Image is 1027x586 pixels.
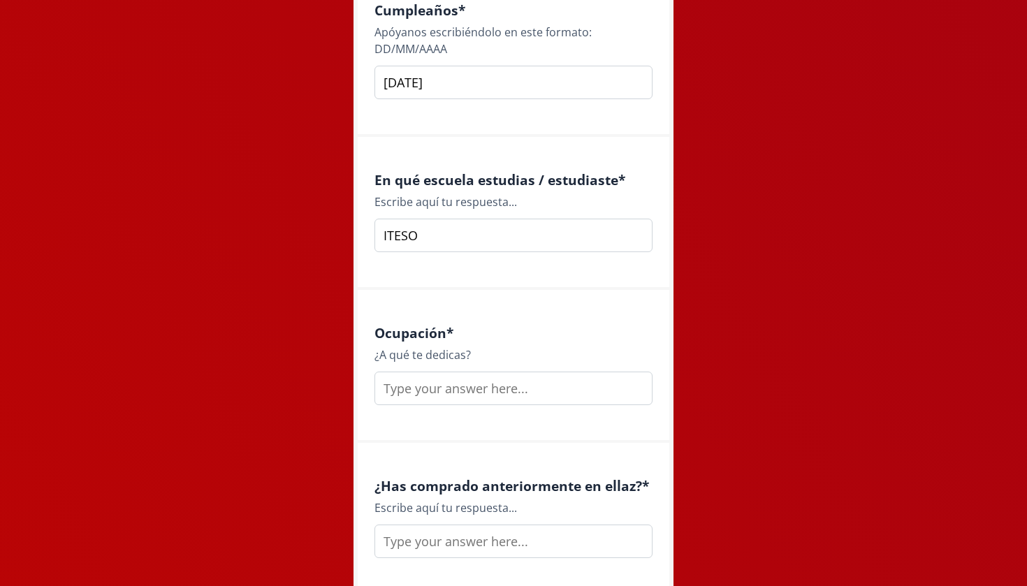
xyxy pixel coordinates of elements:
[374,66,653,99] input: Type your answer here...
[374,499,653,516] div: Escribe aquí tu respuesta...
[374,172,653,188] h4: En qué escuela estudias / estudiaste *
[374,2,653,18] h4: Cumpleaños *
[374,219,653,252] input: Type your answer here...
[374,193,653,210] div: Escribe aquí tu respuesta...
[374,346,653,363] div: ¿A qué te dedicas?
[374,372,653,405] input: Type your answer here...
[374,24,653,57] div: Apóyanos escribiéndolo en este formato: DD/MM/AAAA
[374,525,653,558] input: Type your answer here...
[374,325,653,341] h4: Ocupación *
[374,478,653,494] h4: ¿Has comprado anteriormente en ellaz? *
